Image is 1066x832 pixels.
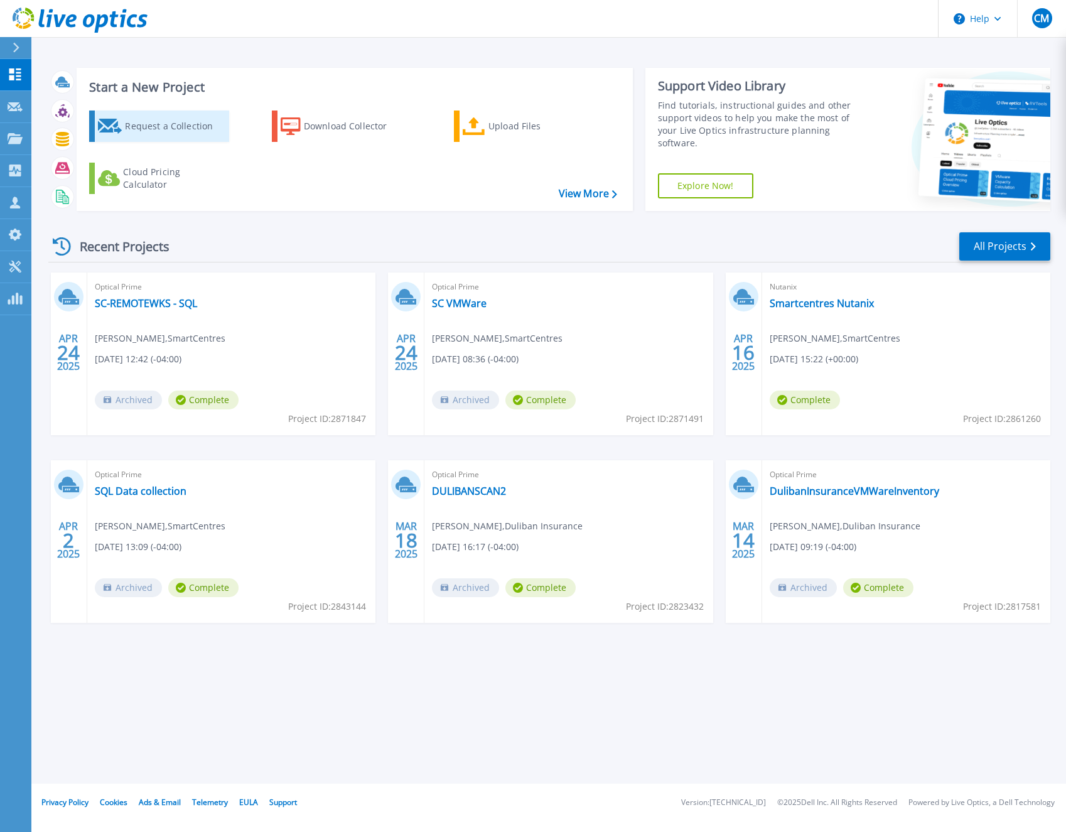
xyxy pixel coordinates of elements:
span: 16 [732,347,755,358]
div: APR 2025 [394,330,418,375]
div: APR 2025 [731,330,755,375]
div: Recent Projects [48,231,186,262]
div: Find tutorials, instructional guides and other support videos to help you make the most of your L... [658,99,863,149]
div: Cloud Pricing Calculator [123,166,223,191]
a: Request a Collection [89,111,229,142]
a: Explore Now! [658,173,753,198]
span: [PERSON_NAME] , SmartCentres [770,332,900,345]
span: 24 [57,347,80,358]
span: CM [1034,13,1049,23]
div: Request a Collection [125,114,225,139]
div: MAR 2025 [731,517,755,563]
span: Optical Prime [95,468,368,482]
a: Support [269,797,297,808]
a: DULIBANSCAN2 [432,485,506,497]
a: Download Collector [272,111,412,142]
a: Smartcentres Nutanix [770,297,874,310]
a: SC VMWare [432,297,487,310]
span: Complete [505,578,576,597]
span: [DATE] 09:19 (-04:00) [770,540,856,554]
span: Archived [95,391,162,409]
span: Project ID: 2823432 [626,600,704,613]
div: Download Collector [304,114,404,139]
span: Project ID: 2871847 [288,412,366,426]
a: Cloud Pricing Calculator [89,163,229,194]
span: 18 [395,535,417,546]
span: [PERSON_NAME] , SmartCentres [432,332,563,345]
span: Archived [770,578,837,597]
span: [DATE] 15:22 (+00:00) [770,352,858,366]
span: [PERSON_NAME] , Duliban Insurance [770,519,920,533]
span: Complete [843,578,913,597]
span: Complete [168,578,239,597]
div: MAR 2025 [394,517,418,563]
span: Optical Prime [432,280,705,294]
span: 14 [732,535,755,546]
span: [PERSON_NAME] , SmartCentres [95,332,225,345]
a: Privacy Policy [41,797,89,808]
span: Complete [505,391,576,409]
span: [PERSON_NAME] , Duliban Insurance [432,519,583,533]
span: [DATE] 13:09 (-04:00) [95,540,181,554]
div: Support Video Library [658,78,863,94]
div: APR 2025 [57,517,80,563]
li: Version: [TECHNICAL_ID] [681,799,766,807]
span: 24 [395,347,417,358]
span: Optical Prime [432,468,705,482]
li: © 2025 Dell Inc. All Rights Reserved [777,799,897,807]
a: SC-REMOTEWKS - SQL [95,297,197,310]
span: [PERSON_NAME] , SmartCentres [95,519,225,533]
a: EULA [239,797,258,808]
li: Powered by Live Optics, a Dell Technology [908,799,1055,807]
span: [DATE] 16:17 (-04:00) [432,540,519,554]
span: Nutanix [770,280,1043,294]
div: Upload Files [488,114,589,139]
span: Project ID: 2861260 [963,412,1041,426]
a: Telemetry [192,797,228,808]
a: SQL Data collection [95,485,186,497]
a: Cookies [100,797,127,808]
span: Archived [432,578,499,597]
a: DulibanInsuranceVMWareInventory [770,485,939,497]
span: [DATE] 08:36 (-04:00) [432,352,519,366]
span: Project ID: 2817581 [963,600,1041,613]
span: Archived [95,578,162,597]
a: All Projects [959,232,1050,261]
div: APR 2025 [57,330,80,375]
span: Optical Prime [95,280,368,294]
span: Optical Prime [770,468,1043,482]
a: Ads & Email [139,797,181,808]
span: 2 [63,535,74,546]
a: Upload Files [454,111,594,142]
span: Complete [168,391,239,409]
a: View More [559,188,617,200]
h3: Start a New Project [89,80,616,94]
span: [DATE] 12:42 (-04:00) [95,352,181,366]
span: Project ID: 2843144 [288,600,366,613]
span: Archived [432,391,499,409]
span: Complete [770,391,840,409]
span: Project ID: 2871491 [626,412,704,426]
